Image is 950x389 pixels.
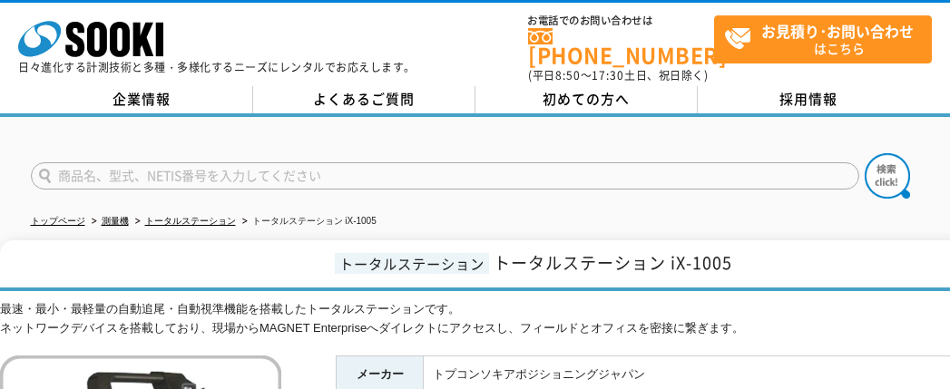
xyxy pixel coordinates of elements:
[724,16,931,62] span: はこちら
[555,67,581,83] span: 8:50
[102,216,129,226] a: 測量機
[494,250,732,275] span: トータルステーション iX-1005
[528,67,708,83] span: (平日 ～ 土日、祝日除く)
[475,86,698,113] a: 初めての方へ
[253,86,475,113] a: よくあるご質問
[239,212,377,231] li: トータルステーション iX-1005
[31,162,859,190] input: 商品名、型式、NETIS番号を入力してください
[528,28,714,65] a: [PHONE_NUMBER]
[335,253,489,274] span: トータルステーション
[714,15,932,63] a: お見積り･お問い合わせはこちら
[761,20,914,42] strong: お見積り･お問い合わせ
[592,67,624,83] span: 17:30
[31,86,253,113] a: 企業情報
[543,89,630,109] span: 初めての方へ
[18,62,416,73] p: 日々進化する計測技術と多種・多様化するニーズにレンタルでお応えします。
[31,216,85,226] a: トップページ
[865,153,910,199] img: btn_search.png
[145,216,236,226] a: トータルステーション
[528,15,714,26] span: お電話でのお問い合わせは
[698,86,920,113] a: 採用情報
